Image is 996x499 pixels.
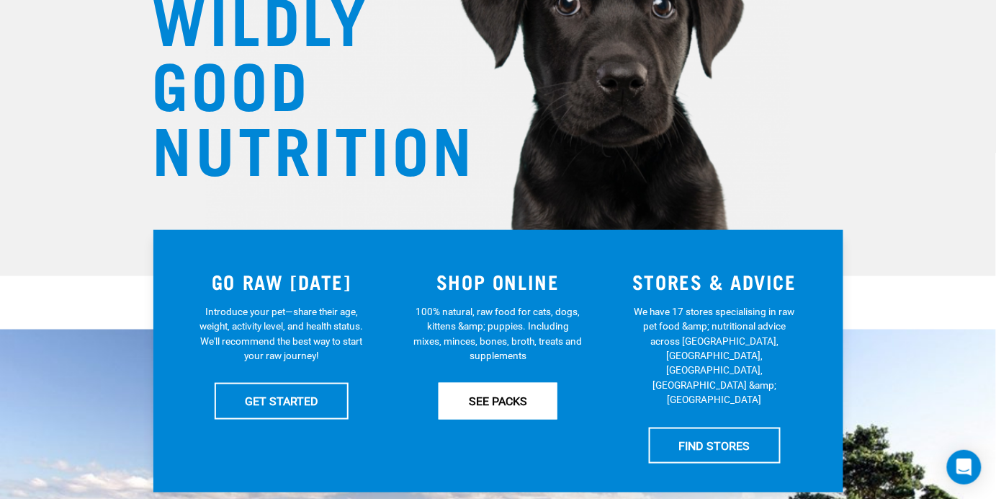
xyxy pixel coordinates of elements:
p: 100% natural, raw food for cats, dogs, kittens &amp; puppies. Including mixes, minces, bones, bro... [413,304,583,363]
h3: GO RAW [DATE] [182,270,382,293]
p: Introduce your pet—share their age, weight, activity level, and health status. We'll recommend th... [197,304,366,363]
h3: STORES & ADVICE [615,270,815,293]
h3: SHOP ONLINE [398,270,598,293]
p: We have 17 stores specialising in raw pet food &amp; nutritional advice across [GEOGRAPHIC_DATA],... [630,304,799,407]
a: GET STARTED [215,383,349,419]
div: Open Intercom Messenger [947,450,982,485]
a: FIND STORES [649,428,781,464]
a: SEE PACKS [439,383,557,419]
